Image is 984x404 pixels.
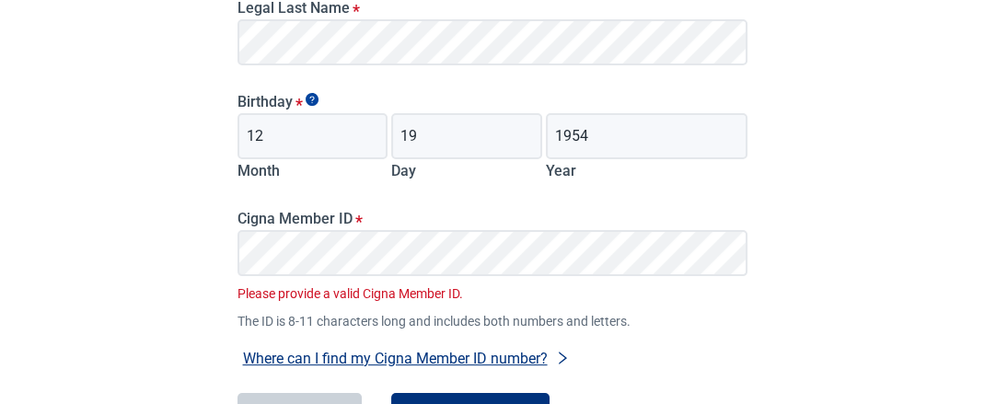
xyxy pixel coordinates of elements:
input: Birth month [237,113,388,159]
legend: Birthday [237,93,747,110]
label: Month [237,162,280,179]
span: Please provide a valid Cigna Member ID. [237,283,747,304]
label: Day [391,162,416,179]
span: The ID is 8-11 characters long and includes both numbers and letters. [237,311,747,331]
span: right [555,351,570,365]
label: Year [546,162,576,179]
button: Where can I find my Cigna Member ID number? [237,346,575,371]
label: Cigna Member ID [237,210,747,227]
input: Birth year [546,113,747,159]
input: Birth day [391,113,542,159]
span: Show tooltip [306,93,318,106]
